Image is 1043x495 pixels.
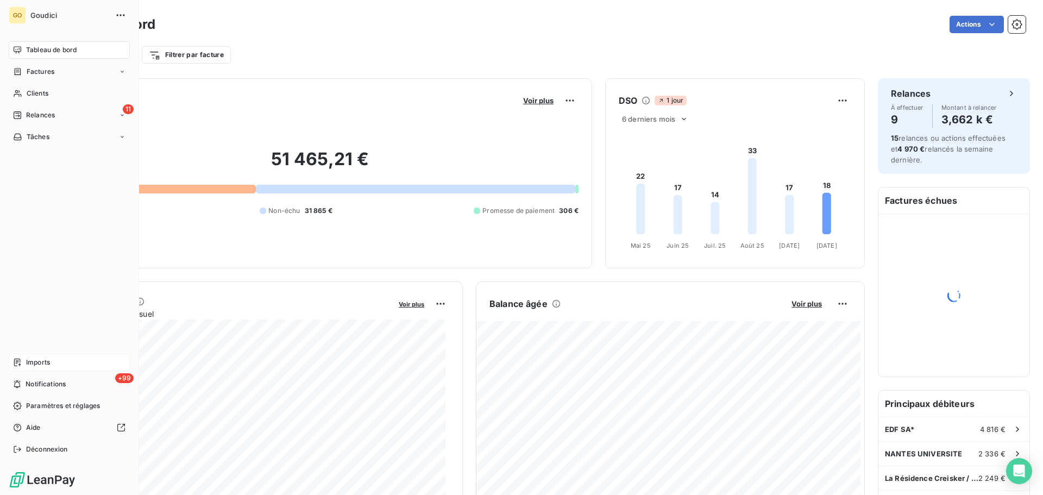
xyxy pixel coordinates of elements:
button: Voir plus [395,299,428,309]
span: 2 249 € [978,474,1006,483]
span: 6 derniers mois [622,115,675,123]
span: Voir plus [791,299,822,308]
span: 4 816 € [980,425,1006,434]
span: Imports [26,358,50,367]
span: Voir plus [523,96,554,105]
h4: 3,662 k € [941,111,997,128]
span: 15 [891,134,899,142]
span: Paramètres et réglages [26,401,100,411]
button: Voir plus [520,96,557,105]
span: NANTES UNIVERSITE [885,449,963,458]
span: Tâches [27,132,49,142]
span: 306 € [559,206,579,216]
span: Goudici [30,11,109,20]
h4: 9 [891,111,923,128]
h6: Balance âgée [489,297,548,310]
button: Actions [950,16,1004,33]
span: relances ou actions effectuées et relancés la semaine dernière. [891,134,1006,164]
span: EDF SA* [885,425,914,434]
span: 1 jour [655,96,687,105]
h2: 51 465,21 € [61,148,579,181]
span: Promesse de paiement [482,206,555,216]
tspan: Août 25 [740,242,764,249]
button: Filtrer par facture [142,46,231,64]
tspan: Juil. 25 [704,242,726,249]
span: À effectuer [891,104,923,111]
tspan: Mai 25 [631,242,651,249]
span: Déconnexion [26,444,68,454]
span: Chiffre d'affaires mensuel [61,308,391,319]
span: Clients [27,89,48,98]
div: GO [9,7,26,24]
span: 31 865 € [305,206,332,216]
span: La Résidence Creisker / CRT Loire Littoral [885,474,978,483]
h6: DSO [619,94,637,107]
span: Notifications [26,379,66,389]
span: 4 970 € [897,145,925,153]
h6: Factures échues [878,187,1029,214]
h6: Relances [891,87,931,100]
img: Logo LeanPay [9,471,76,488]
span: Montant à relancer [941,104,997,111]
span: 11 [123,104,134,114]
a: Aide [9,419,130,436]
tspan: Juin 25 [667,242,689,249]
tspan: [DATE] [779,242,800,249]
div: Open Intercom Messenger [1006,458,1032,484]
span: +99 [115,373,134,383]
tspan: [DATE] [816,242,837,249]
span: Non-échu [268,206,300,216]
span: Voir plus [399,300,424,308]
h6: Principaux débiteurs [878,391,1029,417]
span: Tableau de bord [26,45,77,55]
span: Factures [27,67,54,77]
span: Relances [26,110,55,120]
button: Voir plus [788,299,825,309]
span: Aide [26,423,41,433]
span: 2 336 € [978,449,1006,458]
